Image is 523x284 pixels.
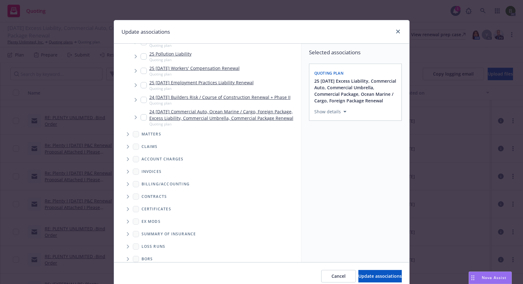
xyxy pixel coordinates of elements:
span: Ex Mods [142,220,161,223]
a: 24 [DATE] Commercial Auto, Ocean Marine / Cargo, Foreign Package, Excess Liability, Commercial Um... [149,108,299,121]
span: Update associations [358,273,402,279]
a: 25 Pollution Liability [149,51,192,57]
span: Invoices [142,170,162,174]
span: Claims [142,145,158,149]
span: Billing/Accounting [142,182,190,186]
span: Selected associations [309,49,402,56]
span: Cancel [331,273,346,279]
button: Show details [312,108,349,115]
a: 24 [DATE] Builders Risk / Course of Construction Renewal + Phase II [149,94,291,100]
span: Contracts [142,195,167,198]
h1: Update associations [122,28,170,36]
div: Drag to move [469,272,477,284]
span: Certificates [142,207,171,211]
span: Quoting plan [314,71,344,76]
span: Matters [142,132,161,136]
span: Quoting plan [149,86,254,91]
span: Summary of insurance [142,232,196,236]
span: Loss Runs [142,245,166,248]
span: Quoting plan [149,57,192,62]
span: Quoting plan [149,71,240,77]
button: Nova Assist [469,272,512,284]
button: Update associations [358,270,402,282]
div: Folder Tree Example [114,178,301,265]
button: 25 [DATE] Excess Liability, Commercial Auto, Commercial Umbrella, Commercial Package, Ocean Marin... [314,78,398,104]
span: Quoting plan [149,121,299,127]
span: Quoting plan [149,43,269,48]
span: BORs [142,257,153,261]
a: 25 [DATE] Workers' Compensation Renewal [149,65,240,71]
a: 25 [DATE] Employment Practices Liability Renewal [149,79,254,86]
span: Quoting plan [149,100,291,106]
button: Cancel [321,270,356,282]
span: Account charges [142,157,184,161]
span: Nova Assist [482,275,506,280]
a: close [394,28,402,35]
